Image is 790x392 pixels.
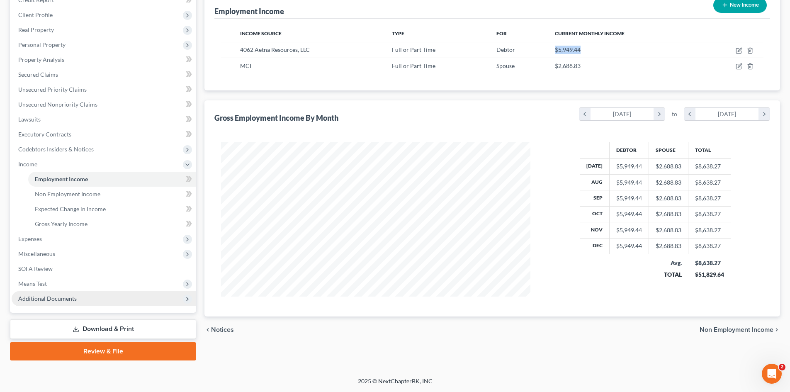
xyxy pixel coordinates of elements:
div: $51,829.64 [695,270,724,279]
span: Income Source [240,30,282,37]
span: 2 [779,364,785,370]
div: $5,949.44 [616,242,642,250]
div: $2,688.83 [656,242,681,250]
th: Aug [580,174,610,190]
span: Client Profile [18,11,53,18]
div: [DATE] [591,108,654,120]
a: Review & File [10,342,196,360]
th: Oct [580,206,610,222]
span: Secured Claims [18,71,58,78]
span: Lawsuits [18,116,41,123]
div: Gross Employment Income By Month [214,113,338,123]
div: TOTAL [656,270,682,279]
span: Additional Documents [18,295,77,302]
a: Unsecured Nonpriority Claims [12,97,196,112]
i: chevron_left [684,108,695,120]
div: $2,688.83 [656,162,681,170]
a: Expected Change in Income [28,202,196,217]
a: Property Analysis [12,52,196,67]
i: chevron_left [579,108,591,120]
span: Full or Part Time [392,46,435,53]
span: SOFA Review [18,265,53,272]
a: Employment Income [28,172,196,187]
td: $8,638.27 [688,206,731,222]
span: Notices [211,326,234,333]
div: $2,688.83 [656,226,681,234]
span: Expected Change in Income [35,205,106,212]
th: Debtor [610,142,649,158]
button: Non Employment Income chevron_right [700,326,780,333]
span: to [672,110,677,118]
div: $2,688.83 [656,178,681,187]
span: $2,688.83 [555,62,581,69]
th: [DATE] [580,158,610,174]
a: Executory Contracts [12,127,196,142]
i: chevron_left [204,326,211,333]
div: $8,638.27 [695,259,724,267]
div: $2,688.83 [656,194,681,202]
div: $5,949.44 [616,210,642,218]
span: $5,949.44 [555,46,581,53]
span: Personal Property [18,41,66,48]
span: MCI [240,62,251,69]
span: Employment Income [35,175,88,183]
td: $8,638.27 [688,238,731,254]
div: Employment Income [214,6,284,16]
div: Avg. [656,259,682,267]
a: Gross Yearly Income [28,217,196,231]
span: Type [392,30,404,37]
i: chevron_right [758,108,770,120]
div: $5,949.44 [616,178,642,187]
a: Lawsuits [12,112,196,127]
td: $8,638.27 [688,174,731,190]
span: Codebtors Insiders & Notices [18,146,94,153]
span: Income [18,161,37,168]
span: Miscellaneous [18,250,55,257]
th: Nov [580,222,610,238]
i: chevron_right [654,108,665,120]
td: $8,638.27 [688,190,731,206]
span: 4062 Aetna Resources, LLC [240,46,310,53]
button: chevron_left Notices [204,326,234,333]
div: $5,949.44 [616,162,642,170]
span: Unsecured Priority Claims [18,86,87,93]
div: 2025 © NextChapterBK, INC [159,377,632,392]
th: Total [688,142,731,158]
span: Non Employment Income [700,326,773,333]
div: $5,949.44 [616,194,642,202]
span: Real Property [18,26,54,33]
a: Download & Print [10,319,196,339]
a: SOFA Review [12,261,196,276]
th: Spouse [649,142,688,158]
a: Unsecured Priority Claims [12,82,196,97]
div: $2,688.83 [656,210,681,218]
div: $5,949.44 [616,226,642,234]
span: Current Monthly Income [555,30,625,37]
a: Non Employment Income [28,187,196,202]
a: Secured Claims [12,67,196,82]
th: Sep [580,190,610,206]
span: Non Employment Income [35,190,100,197]
span: Executory Contracts [18,131,71,138]
span: Debtor [496,46,515,53]
div: [DATE] [695,108,759,120]
span: Full or Part Time [392,62,435,69]
span: Spouse [496,62,515,69]
iframe: Intercom live chat [762,364,782,384]
span: Property Analysis [18,56,64,63]
td: $8,638.27 [688,158,731,174]
span: Gross Yearly Income [35,220,88,227]
span: For [496,30,507,37]
span: Means Test [18,280,47,287]
span: Expenses [18,235,42,242]
th: Dec [580,238,610,254]
span: Unsecured Nonpriority Claims [18,101,97,108]
td: $8,638.27 [688,222,731,238]
i: chevron_right [773,326,780,333]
